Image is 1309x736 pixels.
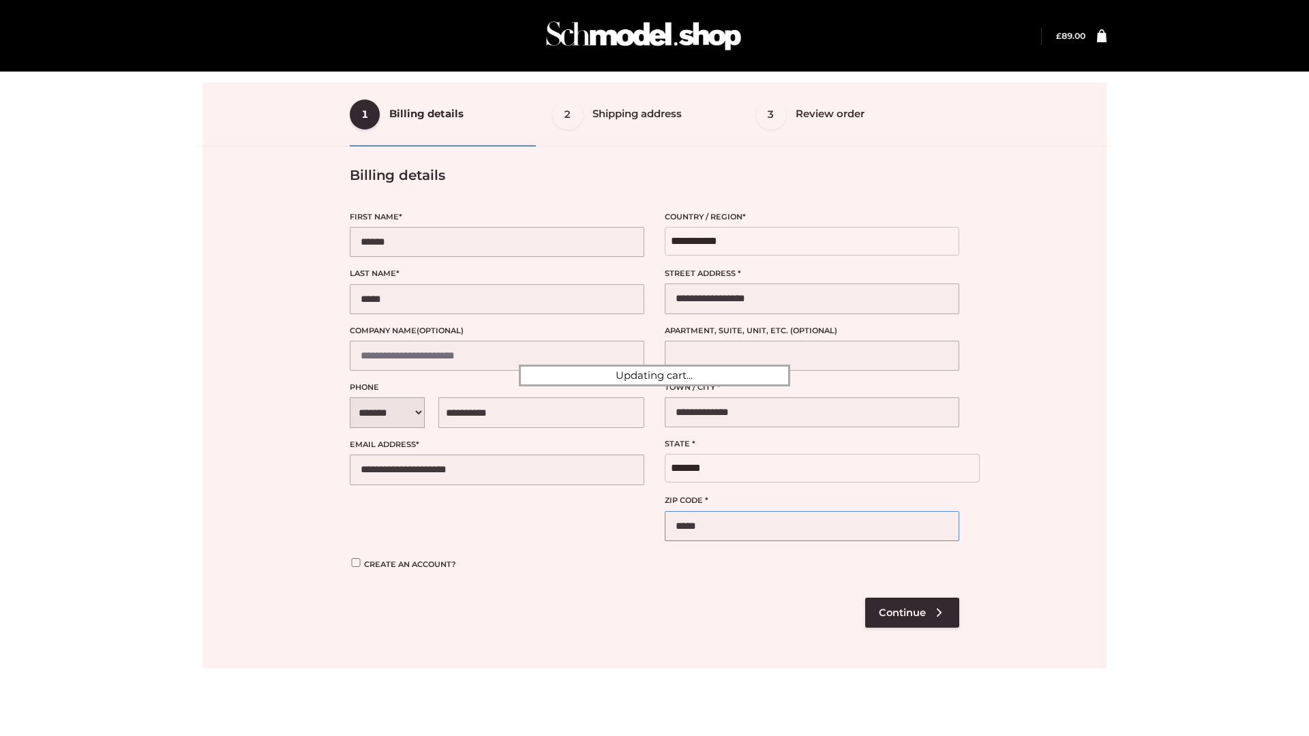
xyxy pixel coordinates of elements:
div: Updating cart... [519,365,790,386]
span: £ [1056,31,1062,41]
a: £89.00 [1056,31,1085,41]
bdi: 89.00 [1056,31,1085,41]
img: Schmodel Admin 964 [541,9,746,63]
